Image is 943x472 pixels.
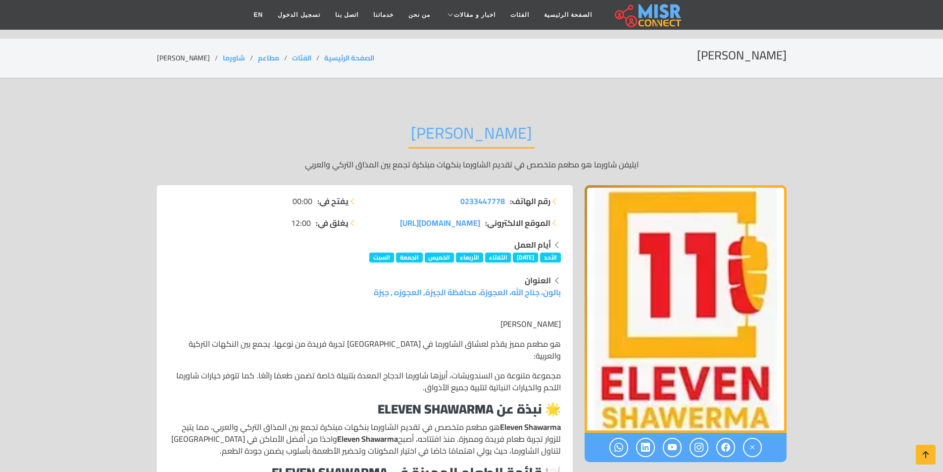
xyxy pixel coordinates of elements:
span: الجمعة [396,253,423,262]
a: بالون، جناح الله، العجوزة، محافظة الجيزة, العجوزه , جيزة [374,285,561,300]
span: الأحد [540,253,561,262]
strong: الموقع الالكتروني: [485,217,550,229]
span: [DOMAIN_NAME][URL] [400,215,480,230]
a: تسجيل الدخول [270,5,327,24]
a: 0233447778 [460,195,505,207]
a: اتصل بنا [328,5,366,24]
span: الأربعاء [456,253,483,262]
a: مطاعم [258,52,279,64]
a: الصفحة الرئيسية [324,52,374,64]
p: [PERSON_NAME] [169,318,561,330]
li: [PERSON_NAME] [157,53,223,63]
span: 0233447778 [460,194,505,209]
span: [DATE] [513,253,538,262]
p: هو مطعم مميز يقدّم لعشاق الشاورما في [GEOGRAPHIC_DATA] تجربة فريدة من نوعها. يجمع بين النكهات الت... [169,338,561,362]
a: الفئات [292,52,311,64]
img: ايليفن شاورما [585,185,787,433]
span: السبت [369,253,394,262]
a: شاورما [223,52,245,64]
p: ايليفن شاورما هو مطعم متخصص في تقديم الشاورما بنكهات مبتكرة تجمع بين المذاق التركي والعربي [157,158,787,170]
a: اخبار و مقالات [438,5,503,24]
span: اخبار و مقالات [454,10,496,19]
span: 12:00 [291,217,311,229]
strong: العنوان [525,273,551,288]
p: هو مطعم متخصص في تقديم الشاورما بنكهات مبتكرة تجمع بين المذاق التركي والعربي، مما يتيح للزوار تجر... [169,421,561,457]
span: الخميس [425,253,454,262]
p: مجموعة متنوعة من السندويشات، أبرزها شاورما الدجاج المعدة بتتبيلة خاصة تضمن طعمًا رائعًا. كما تتوف... [169,369,561,393]
strong: أيام العمل [514,237,551,252]
a: [DOMAIN_NAME][URL] [400,217,480,229]
a: EN [247,5,271,24]
span: 00:00 [293,195,312,207]
span: الثلاثاء [485,253,511,262]
strong: Eleven Shawarma [500,420,561,434]
h2: [PERSON_NAME] [697,49,787,63]
a: من نحن [401,5,438,24]
strong: 🌟 نبذة عن Eleven Shawarma [378,397,561,421]
div: 1 / 1 [585,185,787,433]
img: main.misr_connect [615,2,681,27]
h2: [PERSON_NAME] [408,123,535,149]
strong: Eleven Shawarma [337,431,398,446]
a: خدماتنا [366,5,401,24]
strong: يفتح في: [317,195,348,207]
a: الفئات [503,5,537,24]
strong: رقم الهاتف: [510,195,550,207]
a: الصفحة الرئيسية [537,5,599,24]
strong: يغلق في: [316,217,348,229]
